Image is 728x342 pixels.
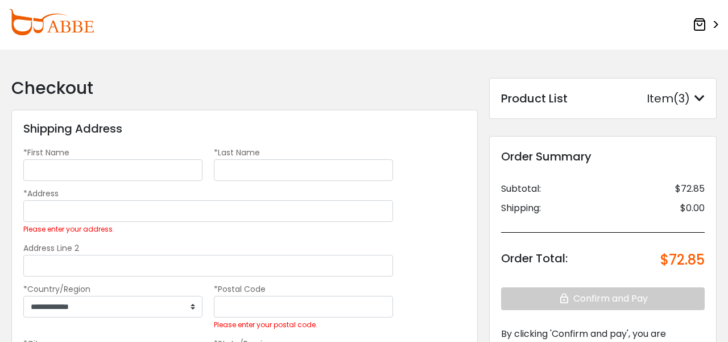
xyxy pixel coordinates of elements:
[501,182,541,196] div: Subtotal:
[693,14,719,35] a: >
[501,90,568,107] div: Product List
[11,78,478,98] h2: Checkout
[501,201,541,215] div: Shipping:
[214,320,317,329] label: Please enter your postal code.
[214,147,260,158] label: *Last Name
[9,9,94,35] img: abbeglasses.com
[23,283,90,295] label: *Country/Region
[23,188,59,199] label: *Address
[709,15,719,35] span: >
[23,242,79,254] label: Address Line 2
[501,250,568,270] div: Order Total:
[680,201,705,215] div: $0.00
[501,148,705,165] div: Order Summary
[23,147,69,158] label: *First Name
[675,182,705,196] div: $72.85
[23,225,114,234] label: Please enter your address.
[23,122,122,135] h3: Shipping Address
[660,250,705,270] div: $72.85
[647,90,705,107] div: Item(3)
[214,283,266,295] label: *Postal Code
